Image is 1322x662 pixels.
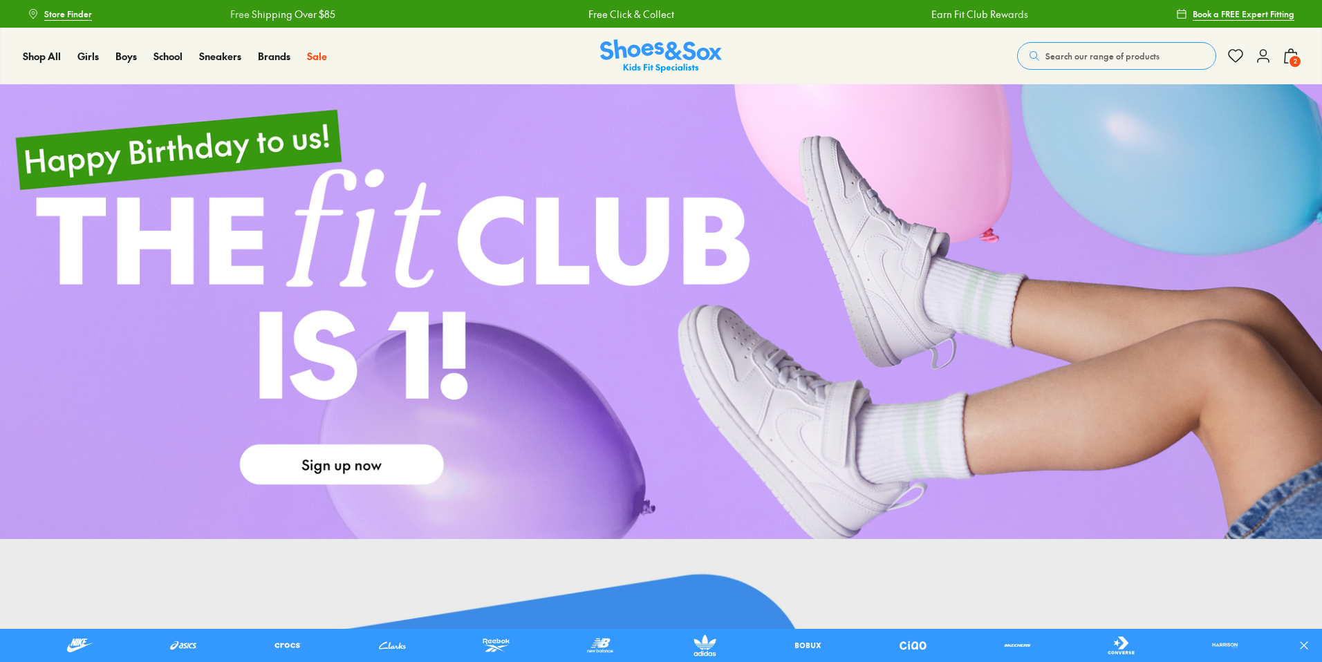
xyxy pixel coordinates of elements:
[227,7,332,21] a: Free Shipping Over $85
[199,49,241,64] a: Sneakers
[307,49,327,63] span: Sale
[23,49,61,63] span: Shop All
[115,49,137,64] a: Boys
[153,49,183,63] span: School
[23,49,61,64] a: Shop All
[307,49,327,64] a: Sale
[600,39,722,73] a: Shoes & Sox
[199,49,241,63] span: Sneakers
[77,49,99,63] span: Girls
[585,7,671,21] a: Free Click & Collect
[44,8,92,20] span: Store Finder
[1193,8,1294,20] span: Book a FREE Expert Fitting
[77,49,99,64] a: Girls
[600,39,722,73] img: SNS_Logo_Responsive.svg
[115,49,137,63] span: Boys
[1045,50,1160,62] span: Search our range of products
[28,1,92,26] a: Store Finder
[258,49,290,64] a: Brands
[153,49,183,64] a: School
[1283,41,1299,71] button: 2
[928,7,1025,21] a: Earn Fit Club Rewards
[258,49,290,63] span: Brands
[1017,42,1216,70] button: Search our range of products
[1288,55,1302,68] span: 2
[1176,1,1294,26] a: Book a FREE Expert Fitting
